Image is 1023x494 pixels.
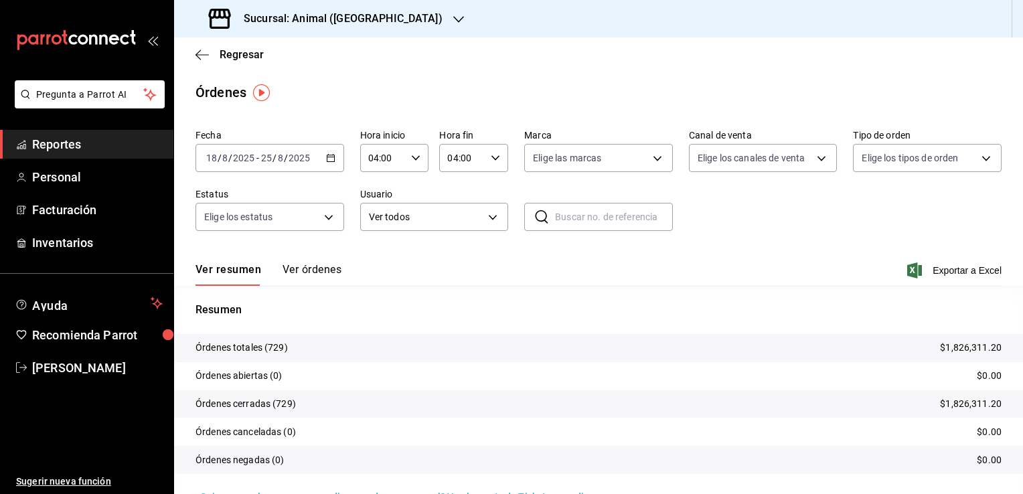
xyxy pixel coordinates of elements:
[195,302,1002,318] p: Resumen
[853,131,1002,140] label: Tipo de orden
[277,153,284,163] input: --
[204,210,272,224] span: Elige los estatus
[9,97,165,111] a: Pregunta a Parrot AI
[195,369,283,383] p: Órdenes abiertas (0)
[15,80,165,108] button: Pregunta a Parrot AI
[147,35,158,46] button: open_drawer_menu
[195,48,264,61] button: Regresar
[206,153,218,163] input: --
[220,48,264,61] span: Regresar
[940,341,1002,355] p: $1,826,311.20
[369,210,484,224] span: Ver todos
[910,262,1002,278] button: Exportar a Excel
[260,153,272,163] input: --
[439,131,508,140] label: Hora fin
[360,189,509,199] label: Usuario
[360,131,429,140] label: Hora inicio
[222,153,228,163] input: --
[195,425,296,439] p: Órdenes canceladas (0)
[533,151,601,165] span: Elige las marcas
[283,263,341,286] button: Ver órdenes
[32,234,163,252] span: Inventarios
[689,131,838,140] label: Canal de venta
[195,263,341,286] div: navigation tabs
[32,295,145,311] span: Ayuda
[195,189,344,199] label: Estatus
[940,397,1002,411] p: $1,826,311.20
[32,326,163,344] span: Recomienda Parrot
[195,453,285,467] p: Órdenes negadas (0)
[32,168,163,186] span: Personal
[253,84,270,101] img: Tooltip marker
[36,88,144,102] span: Pregunta a Parrot AI
[256,153,259,163] span: -
[195,397,296,411] p: Órdenes cerradas (729)
[272,153,277,163] span: /
[862,151,958,165] span: Elige los tipos de orden
[32,135,163,153] span: Reportes
[288,153,311,163] input: ----
[555,203,673,230] input: Buscar no. de referencia
[16,475,163,489] span: Sugerir nueva función
[195,341,288,355] p: Órdenes totales (729)
[195,263,261,286] button: Ver resumen
[195,131,344,140] label: Fecha
[195,82,246,102] div: Órdenes
[284,153,288,163] span: /
[32,359,163,377] span: [PERSON_NAME]
[218,153,222,163] span: /
[524,131,673,140] label: Marca
[977,369,1002,383] p: $0.00
[232,153,255,163] input: ----
[977,425,1002,439] p: $0.00
[977,453,1002,467] p: $0.00
[698,151,805,165] span: Elige los canales de venta
[233,11,443,27] h3: Sucursal: Animal ([GEOGRAPHIC_DATA])
[228,153,232,163] span: /
[32,201,163,219] span: Facturación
